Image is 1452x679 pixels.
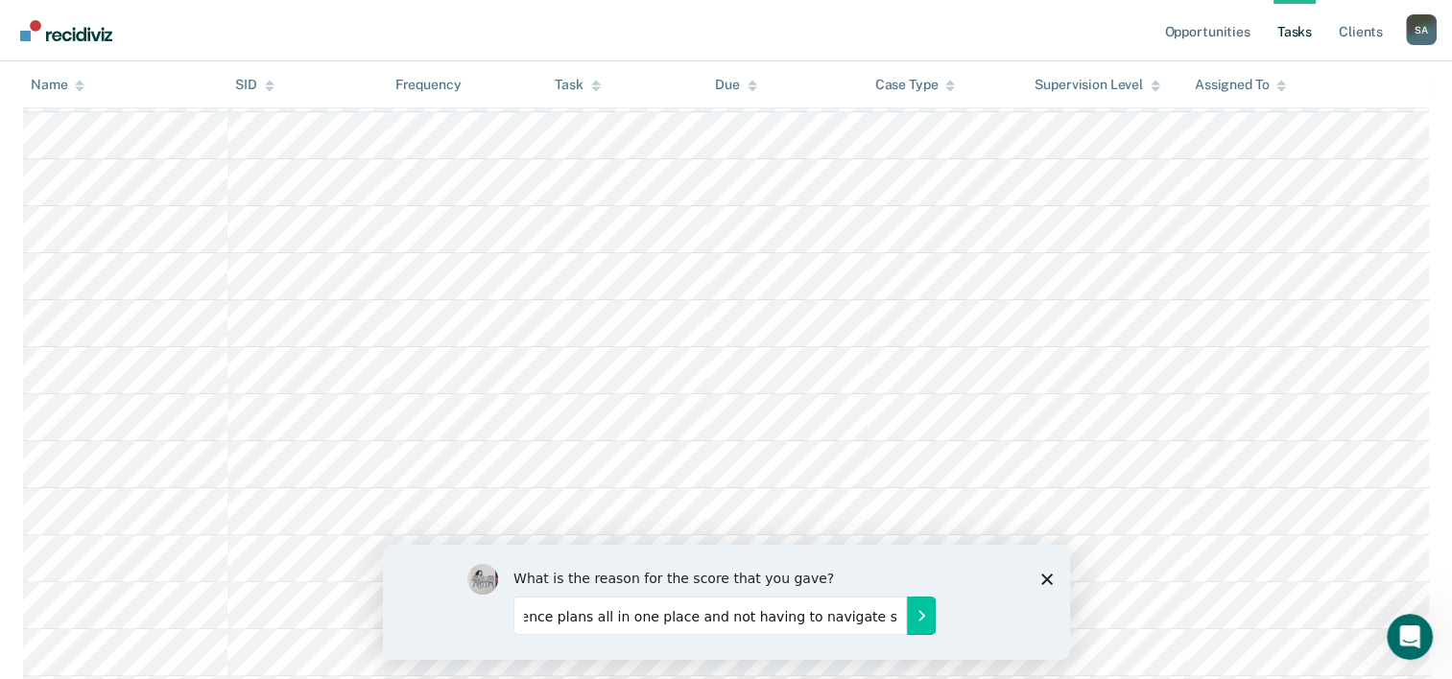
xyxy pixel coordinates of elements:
div: Case Type [875,77,956,93]
div: SID [235,77,274,93]
iframe: Survey by Kim from Recidiviz [383,545,1070,660]
img: Recidiviz [20,20,112,41]
iframe: Intercom live chat [1387,614,1433,660]
div: Due [715,77,757,93]
div: Supervision Level [1035,77,1160,93]
div: Frequency [395,77,462,93]
div: Name [31,77,84,93]
div: S A [1406,14,1437,45]
button: Profile dropdown button [1406,14,1437,45]
div: Assigned To [1195,77,1286,93]
div: Task [555,77,600,93]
